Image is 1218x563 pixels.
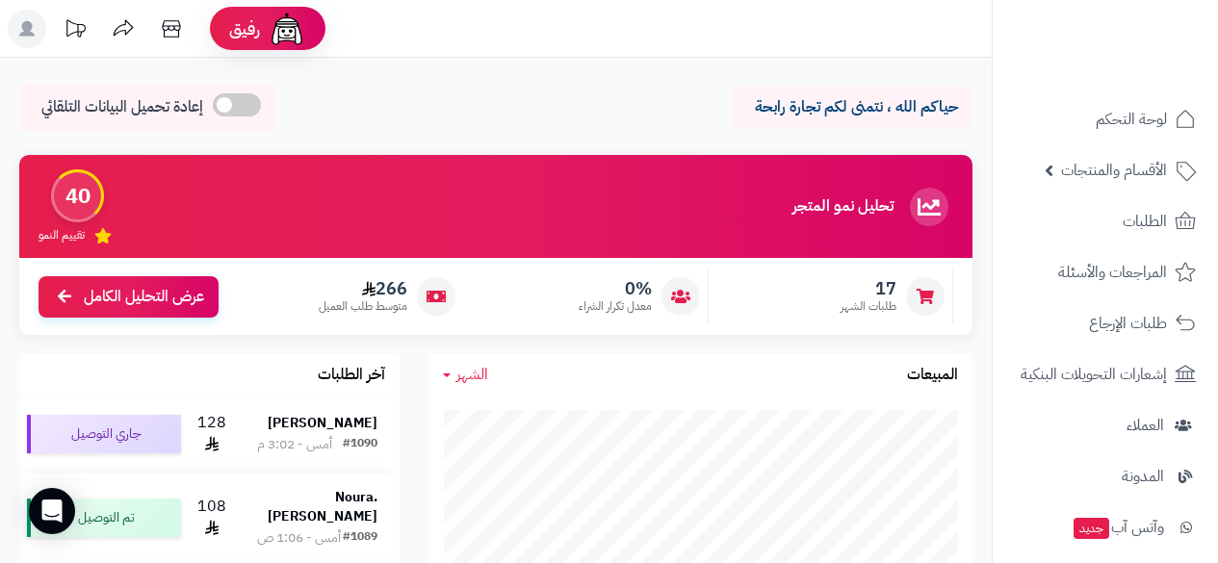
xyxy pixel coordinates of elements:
[907,367,958,384] h3: المبيعات
[189,473,235,563] td: 108
[268,487,377,526] strong: Noura. [PERSON_NAME]
[319,298,407,315] span: متوسط طلب العميل
[1004,300,1206,346] a: طلبات الإرجاع
[29,488,75,534] div: Open Intercom Messenger
[1004,96,1206,142] a: لوحة التحكم
[1058,259,1167,286] span: المراجعات والأسئلة
[1061,157,1167,184] span: الأقسام والمنتجات
[1096,106,1167,133] span: لوحة التحكم
[579,278,652,299] span: 0%
[27,499,181,537] div: تم التوصيل
[1004,402,1206,448] a: العملاء
[39,276,219,318] a: عرض التحليل الكامل
[257,435,332,454] div: أمس - 3:02 م
[84,286,204,308] span: عرض التحليل الكامل
[579,298,652,315] span: معدل تكرار الشراء
[1089,310,1167,337] span: طلبات الإرجاع
[1074,518,1109,539] span: جديد
[268,10,306,48] img: ai-face.png
[841,278,896,299] span: 17
[319,278,407,299] span: 266
[1004,351,1206,397] a: إشعارات التحويلات البنكية
[1004,453,1206,499] a: المدونة
[1072,514,1164,541] span: وآتس آب
[1021,361,1167,388] span: إشعارات التحويلات البنكية
[318,367,385,384] h3: آخر الطلبات
[841,298,896,315] span: طلبات الشهر
[41,96,203,118] span: إعادة تحميل البيانات التلقائي
[229,17,260,40] span: رفيق
[189,397,235,472] td: 128
[792,198,894,216] h3: تحليل نمو المتجر
[51,10,99,53] a: تحديثات المنصة
[1004,504,1206,550] a: وآتس آبجديد
[1122,463,1164,490] span: المدونة
[39,227,85,243] span: تقييم النمو
[1123,208,1167,235] span: الطلبات
[1004,198,1206,244] a: الطلبات
[27,415,181,453] div: جاري التوصيل
[1127,412,1164,439] span: العملاء
[257,528,341,548] div: أمس - 1:06 ص
[456,363,488,386] span: الشهر
[443,364,488,386] a: الشهر
[343,435,377,454] div: #1090
[343,528,377,548] div: #1089
[1004,249,1206,295] a: المراجعات والأسئلة
[746,96,958,118] p: حياكم الله ، نتمنى لكم تجارة رابحة
[268,413,377,433] strong: [PERSON_NAME]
